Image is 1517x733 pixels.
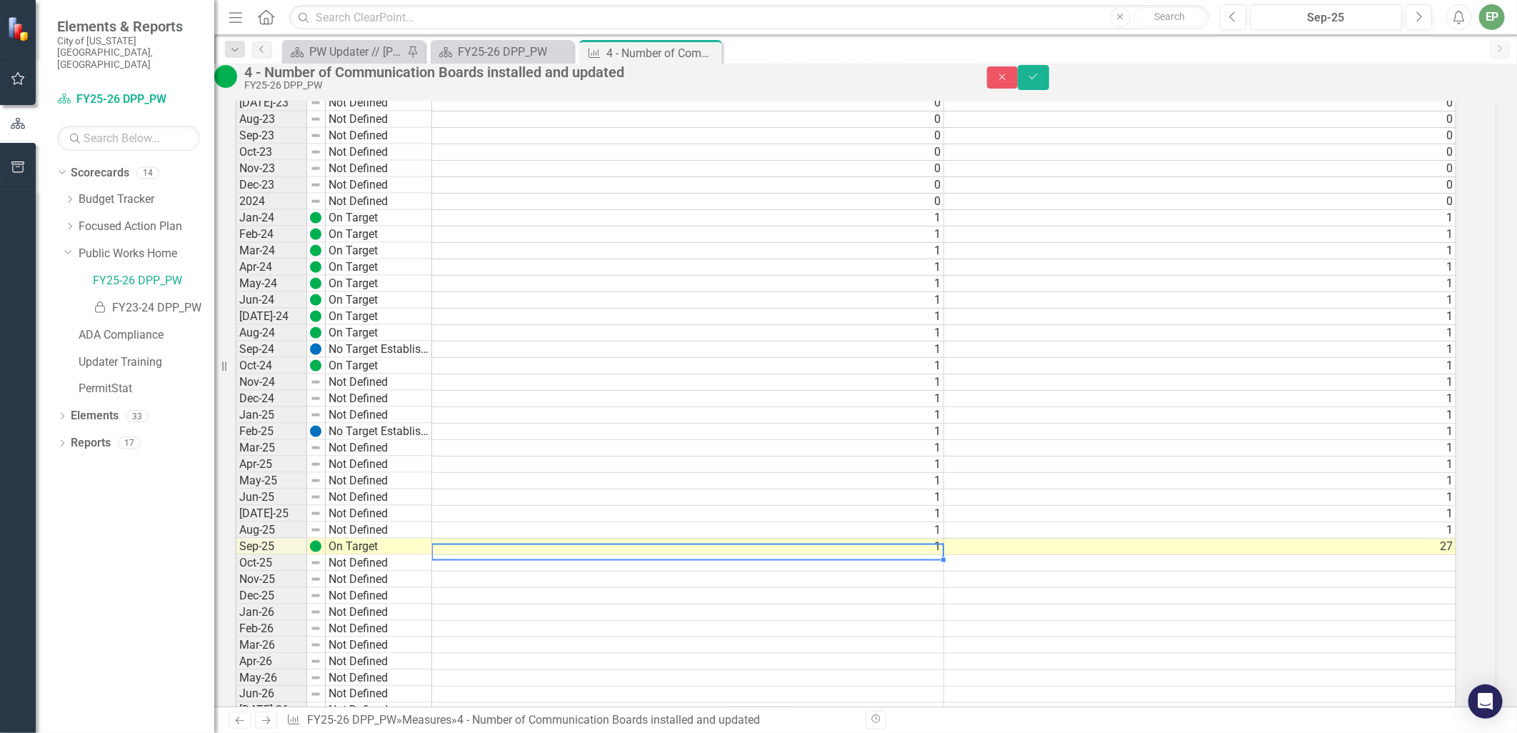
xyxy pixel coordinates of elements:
[1251,4,1402,30] button: Sep-25
[944,440,1456,457] td: 1
[326,522,432,539] td: Not Defined
[236,111,307,128] td: Aug-23
[236,440,307,457] td: Mar-25
[432,391,944,407] td: 1
[286,43,404,61] a: PW Updater // [PERSON_NAME]
[326,194,432,210] td: Not Defined
[432,177,944,194] td: 0
[310,672,321,684] img: 8DAGhfEEPCf229AAAAAElFTkSuQmCC
[236,325,307,341] td: Aug-24
[432,522,944,539] td: 1
[1479,4,1505,30] button: EP
[326,604,432,621] td: Not Defined
[310,261,321,273] img: FaIn8j74Ko1eX9wAAAAASUVORK5CYII=
[236,637,307,654] td: Mar-26
[432,161,944,177] td: 0
[310,294,321,306] img: FaIn8j74Ko1eX9wAAAAASUVORK5CYII=
[57,18,200,35] span: Elements & Reports
[57,35,200,70] small: City of [US_STATE][GEOGRAPHIC_DATA], [GEOGRAPHIC_DATA]
[944,489,1456,506] td: 1
[310,97,321,109] img: 8DAGhfEEPCf229AAAAAElFTkSuQmCC
[434,43,570,61] a: FY25-26 DPP_PW
[236,654,307,670] td: Apr-26
[432,210,944,226] td: 1
[944,128,1456,144] td: 0
[310,245,321,256] img: FaIn8j74Ko1eX9wAAAAASUVORK5CYII=
[432,489,944,506] td: 1
[944,161,1456,177] td: 0
[432,341,944,358] td: 1
[310,327,321,339] img: FaIn8j74Ko1eX9wAAAAASUVORK5CYII=
[326,440,432,457] td: Not Defined
[310,114,321,125] img: 8DAGhfEEPCf229AAAAAElFTkSuQmCC
[289,5,1209,30] input: Search ClearPoint...
[79,191,214,208] a: Budget Tracker
[326,259,432,276] td: On Target
[57,126,200,151] input: Search Below...
[236,144,307,161] td: Oct-23
[944,194,1456,210] td: 0
[432,194,944,210] td: 0
[214,65,237,88] img: On Target
[236,177,307,194] td: Dec-23
[310,508,321,519] img: 8DAGhfEEPCf229AAAAAElFTkSuQmCC
[944,243,1456,259] td: 1
[944,325,1456,341] td: 1
[236,226,307,243] td: Feb-24
[236,210,307,226] td: Jan-24
[944,95,1456,111] td: 0
[236,489,307,506] td: Jun-25
[326,276,432,292] td: On Target
[310,689,321,700] img: 8DAGhfEEPCf229AAAAAElFTkSuQmCC
[944,407,1456,424] td: 1
[236,588,307,604] td: Dec-25
[1468,684,1503,719] div: Open Intercom Messenger
[310,179,321,191] img: 8DAGhfEEPCf229AAAAAElFTkSuQmCC
[432,276,944,292] td: 1
[236,358,307,374] td: Oct-24
[326,226,432,243] td: On Target
[236,621,307,637] td: Feb-26
[310,639,321,651] img: 8DAGhfEEPCf229AAAAAElFTkSuQmCC
[944,457,1456,473] td: 1
[326,243,432,259] td: On Target
[310,574,321,585] img: 8DAGhfEEPCf229AAAAAElFTkSuQmCC
[326,111,432,128] td: Not Defined
[118,437,141,449] div: 17
[310,344,321,355] img: GeZV8difwvHaIfGJQV7AeSNV0AAAAASUVORK5CYII=
[57,91,200,108] a: FY25-26 DPP_PW
[326,161,432,177] td: Not Defined
[944,539,1456,555] td: 27
[326,572,432,588] td: Not Defined
[310,459,321,470] img: 8DAGhfEEPCf229AAAAAElFTkSuQmCC
[326,670,432,687] td: Not Defined
[432,259,944,276] td: 1
[310,623,321,634] img: 8DAGhfEEPCf229AAAAAElFTkSuQmCC
[310,163,321,174] img: 8DAGhfEEPCf229AAAAAElFTkSuQmCC
[944,391,1456,407] td: 1
[326,292,432,309] td: On Target
[136,166,159,179] div: 14
[1154,11,1185,22] span: Search
[307,713,396,727] a: FY25-26 DPP_PW
[310,409,321,421] img: 8DAGhfEEPCf229AAAAAElFTkSuQmCC
[432,325,944,341] td: 1
[310,196,321,207] img: 8DAGhfEEPCf229AAAAAElFTkSuQmCC
[458,43,570,61] div: FY25-26 DPP_PW
[432,407,944,424] td: 1
[236,194,307,210] td: 2024
[326,358,432,374] td: On Target
[310,492,321,503] img: 8DAGhfEEPCf229AAAAAElFTkSuQmCC
[79,354,214,371] a: Updater Training
[326,325,432,341] td: On Target
[310,656,321,667] img: 8DAGhfEEPCf229AAAAAElFTkSuQmCC
[236,687,307,703] td: Jun-26
[310,377,321,388] img: 8DAGhfEEPCf229AAAAAElFTkSuQmCC
[432,539,944,555] td: 1
[326,391,432,407] td: Not Defined
[326,144,432,161] td: Not Defined
[236,128,307,144] td: Sep-23
[326,128,432,144] td: Not Defined
[236,259,307,276] td: Apr-24
[944,522,1456,539] td: 1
